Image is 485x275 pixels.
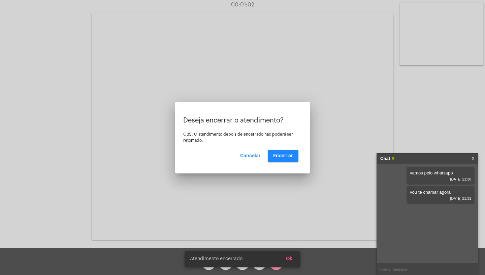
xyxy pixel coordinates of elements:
span: [DATE] 21:30 [410,177,471,181]
span: Encerrar [273,154,293,158]
p: Deseja encerrar o atendimento? [183,117,302,124]
a: X [472,154,475,164]
span: vou te chamar agora [410,190,451,195]
span: [DATE] 21:31 [410,196,471,200]
strong: Chat [380,154,390,164]
button: Cancelar [235,150,266,162]
span: Cancelar [240,154,261,158]
input: Type a message [377,263,478,275]
span: Ok [286,256,292,261]
span: vamos pelo whatsapp [410,170,453,175]
span: Online [392,157,394,160]
button: Encerrar [268,150,298,162]
span: 00:01:02 [231,2,254,7]
span: Atendimento encerrado [190,255,243,262]
span: OBS: O atendimento depois de encerrado não poderá ser retomado. [183,132,293,142]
